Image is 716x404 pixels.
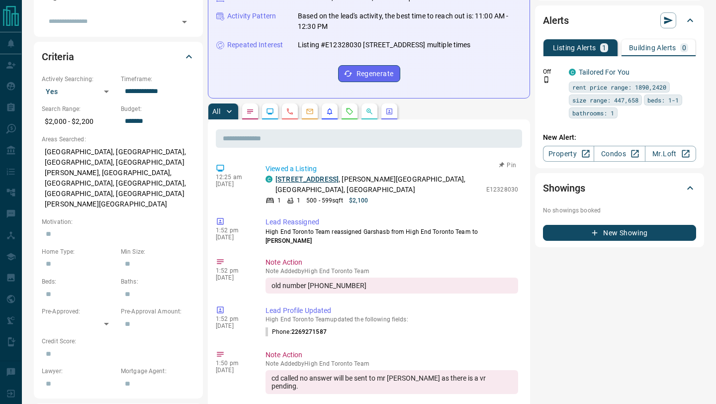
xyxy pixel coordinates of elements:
[212,108,220,115] p: All
[216,234,251,241] p: [DATE]
[227,11,276,21] p: Activity Pattern
[306,107,314,115] svg: Emails
[266,164,518,174] p: Viewed a Listing
[246,107,254,115] svg: Notes
[572,82,666,92] span: rent price range: 1890,2420
[298,11,522,32] p: Based on the lead's activity, the best time to reach out is: 11:00 AM - 12:30 PM
[121,367,195,376] p: Mortgage Agent:
[349,196,368,205] p: $2,100
[266,237,312,244] span: [PERSON_NAME]
[306,196,343,205] p: 500 - 599 sqft
[227,40,283,50] p: Repeated Interest
[216,360,251,367] p: 1:50 pm
[42,217,195,226] p: Motivation:
[275,174,481,195] p: , [PERSON_NAME][GEOGRAPHIC_DATA], [GEOGRAPHIC_DATA], [GEOGRAPHIC_DATA]
[266,350,518,360] p: Note Action
[543,225,696,241] button: New Showing
[543,206,696,215] p: No showings booked
[579,68,629,76] a: Tailored For You
[121,307,195,316] p: Pre-Approval Amount:
[543,12,569,28] h2: Alerts
[266,268,518,275] p: Note Added by High End Toronto Team
[266,176,272,183] div: condos.ca
[629,44,676,51] p: Building Alerts
[266,217,518,227] p: Lead Reassigned
[569,69,576,76] div: condos.ca
[216,315,251,322] p: 1:52 pm
[178,15,191,29] button: Open
[121,247,195,256] p: Min Size:
[42,247,116,256] p: Home Type:
[266,278,518,294] div: old number [PHONE_NUMBER]
[266,316,518,323] p: High End Toronto Team updated the following fields:
[645,146,696,162] a: Mr.Loft
[297,196,300,205] p: 1
[42,277,116,286] p: Beds:
[42,45,195,69] div: Criteria
[543,146,594,162] a: Property
[291,328,327,335] span: 2269271587
[216,267,251,274] p: 1:52 pm
[543,8,696,32] div: Alerts
[42,49,74,65] h2: Criteria
[493,161,522,170] button: Pin
[266,107,274,115] svg: Lead Browsing Activity
[266,257,518,268] p: Note Action
[277,196,281,205] p: 1
[385,107,393,115] svg: Agent Actions
[42,113,116,130] p: $2,000 - $2,200
[543,67,563,76] p: Off
[121,104,195,113] p: Budget:
[543,176,696,200] div: Showings
[42,84,116,100] div: Yes
[486,185,518,194] p: E12328030
[42,135,195,144] p: Areas Searched:
[42,75,116,84] p: Actively Searching:
[572,95,638,105] span: size range: 447,658
[553,44,596,51] p: Listing Alerts
[266,360,518,367] p: Note Added by High End Toronto Team
[543,180,585,196] h2: Showings
[275,175,339,183] a: [STREET_ADDRESS]
[216,227,251,234] p: 1:52 pm
[346,107,354,115] svg: Requests
[42,367,116,376] p: Lawyer:
[266,305,518,316] p: Lead Profile Updated
[572,108,614,118] span: bathrooms: 1
[298,40,471,50] p: Listing #E12328030 [STREET_ADDRESS] multiple times
[266,227,518,245] p: High End Toronto Team reassigned Garshasb from High End Toronto Team to
[338,65,400,82] button: Regenerate
[42,337,195,346] p: Credit Score:
[682,44,686,51] p: 0
[216,367,251,374] p: [DATE]
[216,274,251,281] p: [DATE]
[647,95,679,105] span: beds: 1-1
[543,132,696,143] p: New Alert:
[216,181,251,188] p: [DATE]
[216,174,251,181] p: 12:25 am
[42,307,116,316] p: Pre-Approved:
[121,277,195,286] p: Baths:
[266,327,327,336] p: Phone :
[594,146,645,162] a: Condos
[266,370,518,394] div: cd called no answer will be sent to mr [PERSON_NAME] as there is a vr pending.
[365,107,373,115] svg: Opportunities
[326,107,334,115] svg: Listing Alerts
[602,44,606,51] p: 1
[42,104,116,113] p: Search Range:
[286,107,294,115] svg: Calls
[121,75,195,84] p: Timeframe:
[543,76,550,83] svg: Push Notification Only
[42,144,195,212] p: [GEOGRAPHIC_DATA], [GEOGRAPHIC_DATA], [GEOGRAPHIC_DATA], [GEOGRAPHIC_DATA][PERSON_NAME], [GEOGRAP...
[216,322,251,329] p: [DATE]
